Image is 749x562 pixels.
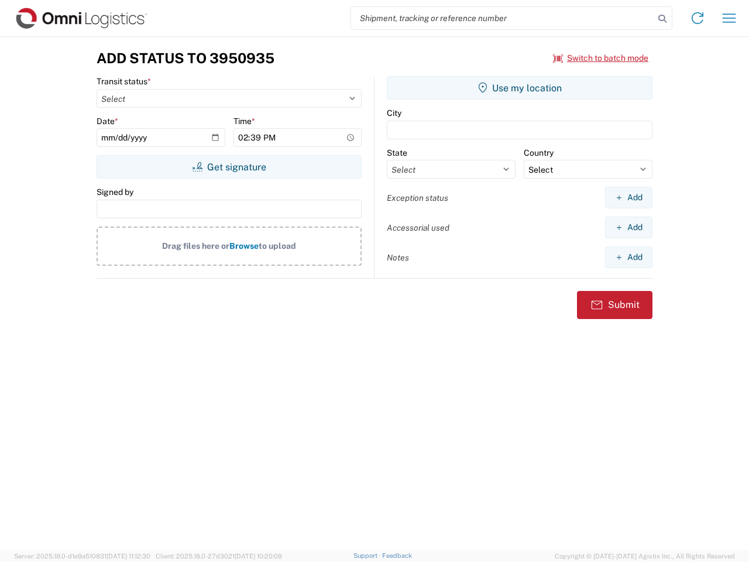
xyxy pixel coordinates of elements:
[97,116,118,126] label: Date
[14,553,150,560] span: Server: 2025.18.0-d1e9a510831
[387,108,401,118] label: City
[353,552,383,559] a: Support
[106,553,150,560] span: [DATE] 11:12:30
[577,291,652,319] button: Submit
[605,187,652,208] button: Add
[382,552,412,559] a: Feedback
[387,193,448,203] label: Exception status
[162,241,229,251] span: Drag files here or
[97,187,133,197] label: Signed by
[156,553,282,560] span: Client: 2025.18.0-27d3021
[387,252,409,263] label: Notes
[351,7,654,29] input: Shipment, tracking or reference number
[97,155,362,179] button: Get signature
[233,116,255,126] label: Time
[387,222,449,233] label: Accessorial used
[605,246,652,268] button: Add
[259,241,296,251] span: to upload
[605,217,652,238] button: Add
[97,76,151,87] label: Transit status
[553,49,648,68] button: Switch to batch mode
[235,553,282,560] span: [DATE] 10:20:09
[229,241,259,251] span: Browse
[97,50,274,67] h3: Add Status to 3950935
[555,551,735,561] span: Copyright © [DATE]-[DATE] Agistix Inc., All Rights Reserved
[387,148,407,158] label: State
[387,76,652,100] button: Use my location
[524,148,554,158] label: Country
